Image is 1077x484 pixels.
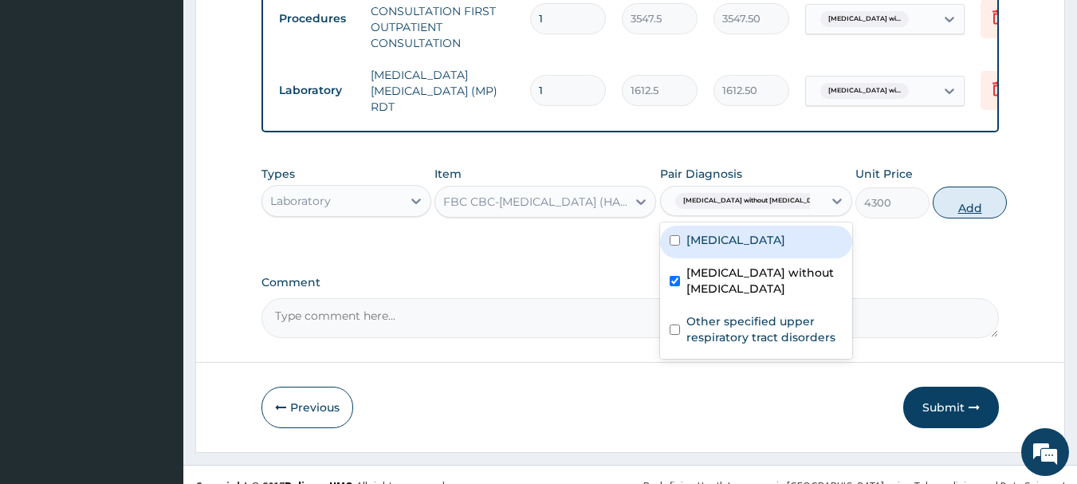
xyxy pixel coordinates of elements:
[261,8,300,46] div: Minimize live chat window
[83,89,268,110] div: Chat with us now
[261,167,295,181] label: Types
[686,313,843,345] label: Other specified upper respiratory tract disorders
[820,11,909,27] span: [MEDICAL_DATA] wi...
[29,80,65,120] img: d_794563401_company_1708531726252_794563401
[270,193,331,209] div: Laboratory
[855,166,913,182] label: Unit Price
[434,166,462,182] label: Item
[686,265,843,297] label: [MEDICAL_DATA] without [MEDICAL_DATA]
[92,142,220,303] span: We're online!
[271,4,363,33] td: Procedures
[271,76,363,105] td: Laboratory
[933,187,1007,218] button: Add
[820,83,909,99] span: [MEDICAL_DATA] wi...
[8,318,304,374] textarea: Type your message and hit 'Enter'
[686,232,785,248] label: [MEDICAL_DATA]
[903,387,999,428] button: Submit
[363,59,522,123] td: [MEDICAL_DATA] [MEDICAL_DATA] (MP) RDT
[660,166,742,182] label: Pair Diagnosis
[261,276,1000,289] label: Comment
[675,193,836,209] span: [MEDICAL_DATA] without [MEDICAL_DATA]
[261,387,353,428] button: Previous
[443,194,628,210] div: FBC CBC-[MEDICAL_DATA] (HAEMOGRAM) - [BLOOD]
